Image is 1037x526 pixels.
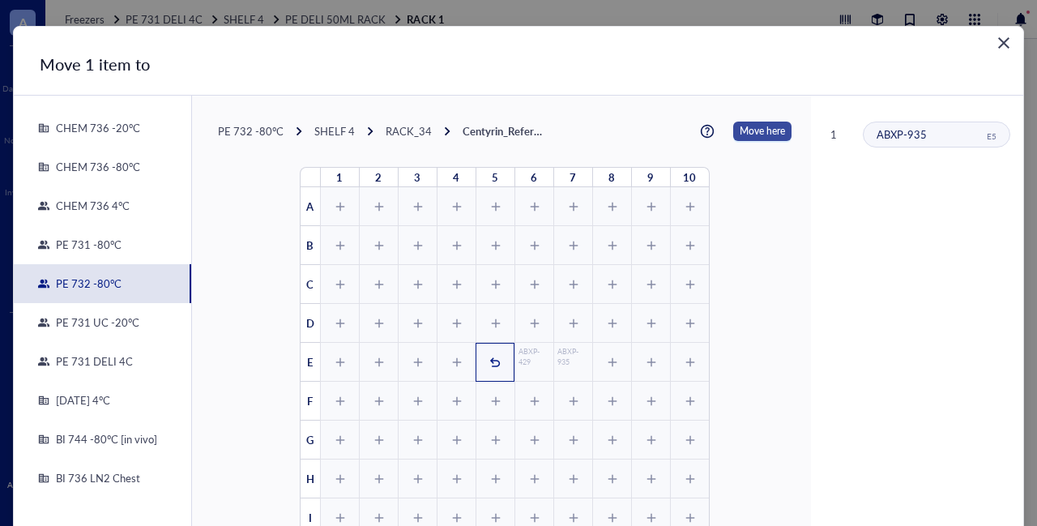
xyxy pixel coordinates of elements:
span: Move here [740,122,785,141]
div: SHELF 4 [314,124,355,139]
span: ABXP-935 [877,126,927,142]
div: CHEM 736 -80°C [49,160,140,174]
div: E5 [987,130,996,142]
button: Close [991,40,1017,66]
div: PE 731 DELI 4C [49,354,133,369]
div: G [301,421,320,460]
div: 4 [437,168,476,187]
div: BI 736 LN2 Chest [49,471,140,485]
button: Move here [733,122,792,141]
div: H [301,460,320,498]
div: 1 [830,127,856,142]
div: 1 [320,168,359,187]
div: PE 731 UC -20°C [49,315,139,330]
div: RACK_34 [386,124,432,139]
div: 6 [514,168,553,187]
div: PE 731 -80°C [49,237,122,252]
div: E [301,343,320,382]
div: B [301,226,320,265]
div: CHEM 736 4°C [49,199,130,213]
div: C [301,265,320,304]
div: 10 [670,168,709,187]
div: 3 [398,168,437,187]
div: PE 732 -80°C [49,276,122,291]
div: F [301,382,320,421]
span: Close [991,43,1017,62]
div: A [301,187,320,226]
div: 5 [476,168,514,187]
div: D [301,304,320,343]
div: 8 [592,168,631,187]
div: 9 [631,168,670,187]
div: 2 [359,168,398,187]
div: [DATE] 4°C [49,393,110,408]
div: Move 1 item to [40,53,150,75]
div: 7 [553,168,592,187]
div: PE 732 -80°C [218,124,284,139]
div: Centyrin_Reference_Material [463,124,544,139]
div: BI 744 -80°C [in vivo] [49,432,157,447]
div: CHEM 736 -20°C [49,121,140,135]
